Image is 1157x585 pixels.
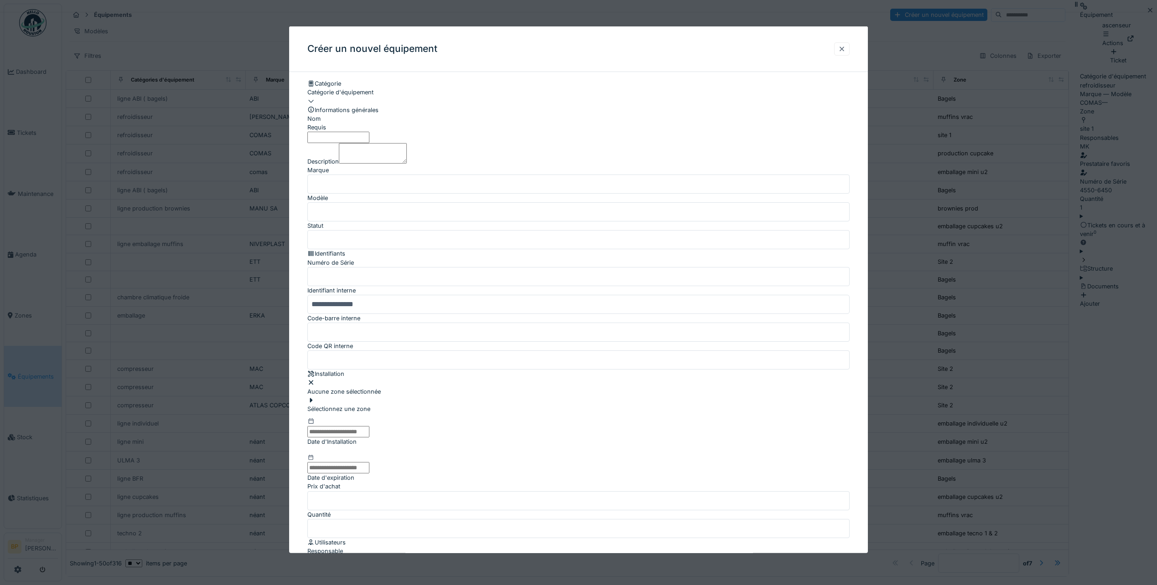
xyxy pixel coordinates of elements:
[307,258,354,267] label: Numéro de Série
[307,437,357,446] label: Date d'Installation
[307,286,356,295] label: Identifiant interne
[307,221,323,230] label: Statut
[307,369,850,378] div: Installation
[307,114,321,123] label: Nom
[307,387,850,396] div: Aucune zone sélectionnée
[307,123,850,132] div: Requis
[307,482,340,491] label: Prix d'achat
[307,396,370,413] div: Sélectionnez une zone
[307,79,850,88] div: Catégorie
[307,249,850,258] div: Identifiants
[307,314,360,323] label: Code-barre interne
[307,43,437,55] h3: Créer un nouvel équipement
[307,473,354,482] label: Date d'expiration
[307,342,353,350] label: Code QR interne
[307,510,331,518] label: Quantité
[307,194,328,202] label: Modèle
[307,157,339,165] label: Description
[307,105,850,114] div: Informations générales
[307,547,343,555] label: Responsable
[307,166,329,174] label: Marque
[307,538,850,547] div: Utilisateurs
[307,88,374,97] label: Catégorie d'équipement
